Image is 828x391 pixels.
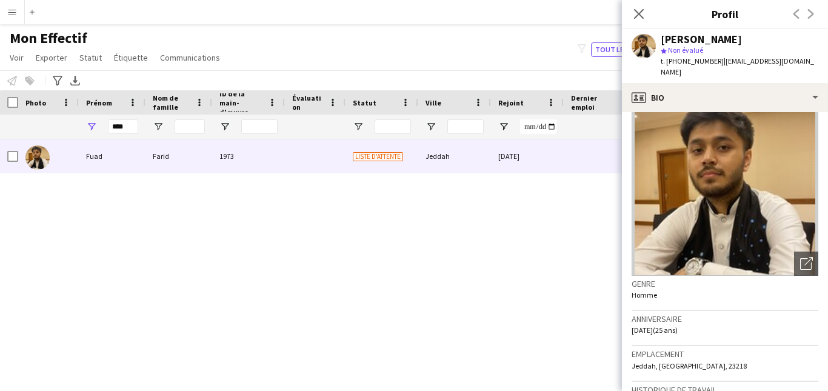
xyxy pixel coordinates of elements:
span: Rejoint [498,98,524,107]
a: Exporter [31,50,72,65]
h3: Emplacement [632,349,818,359]
a: Voir [5,50,28,65]
span: Photo [25,98,46,107]
span: | [EMAIL_ADDRESS][DOMAIN_NAME] [661,56,814,76]
span: Dernier emploi [571,93,615,112]
h3: Genre [632,278,818,289]
span: Statut [79,52,102,63]
input: Statut Entrée de filtre [375,119,411,134]
div: 1973 [212,139,285,173]
button: Ouvrir le menu de filtre [498,121,509,132]
span: ID de la main-d'œuvre [219,89,263,116]
h3: Profil [622,6,828,22]
button: Ouvrir le menu de filtre [219,121,230,132]
button: Tout le monde2,278 [591,42,672,57]
a: Communications [155,50,225,65]
img: Fuad Farid [25,145,50,170]
span: Exporter [36,52,67,63]
input: Nom de famille Entrée de filtre [175,119,205,134]
button: Ouvrir le menu de filtre [426,121,436,132]
span: Évaluation [292,93,324,112]
span: Liste d'attente [353,152,403,161]
div: [PERSON_NAME] [661,34,742,45]
app-action-btn: Filtres avancés [50,73,65,88]
span: [DATE] (25 ans) [632,326,678,335]
button: Ouvrir le menu de filtre [153,121,164,132]
button: Ouvrir le menu de filtre [353,121,364,132]
input: Ville Entrée de filtre [447,119,484,134]
span: t. [PHONE_NUMBER] [661,56,724,65]
div: Ouvrir les photos pop-in [794,252,818,276]
div: Jeddah [418,139,491,173]
input: Rejoint Entrée de filtre [520,119,556,134]
img: Avatar ou photo de l'équipe [632,94,818,276]
span: Statut [353,98,376,107]
div: [DATE] [491,139,564,173]
span: Jeddah, [GEOGRAPHIC_DATA], 23218 [632,361,747,370]
span: Ville [426,98,441,107]
div: Bio [622,83,828,112]
span: Étiquette [114,52,148,63]
button: Ouvrir le menu de filtre [86,121,97,132]
span: Homme [632,290,657,299]
span: Non évalué [668,45,703,55]
span: Mon Effectif [10,29,87,47]
div: Fuad [79,139,145,173]
span: Prénom [86,98,112,107]
input: Prénom Entrée de filtre [108,119,138,134]
div: Farid [145,139,212,173]
h3: Anniversaire [632,313,818,324]
input: ID de la main-d'œuvre Entrée de filtre [241,119,278,134]
span: Communications [160,52,220,63]
a: Étiquette [109,50,153,65]
app-action-btn: Exporter en XLSX [68,73,82,88]
span: Voir [10,52,24,63]
span: Nom de famille [153,93,190,112]
a: Statut [75,50,107,65]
